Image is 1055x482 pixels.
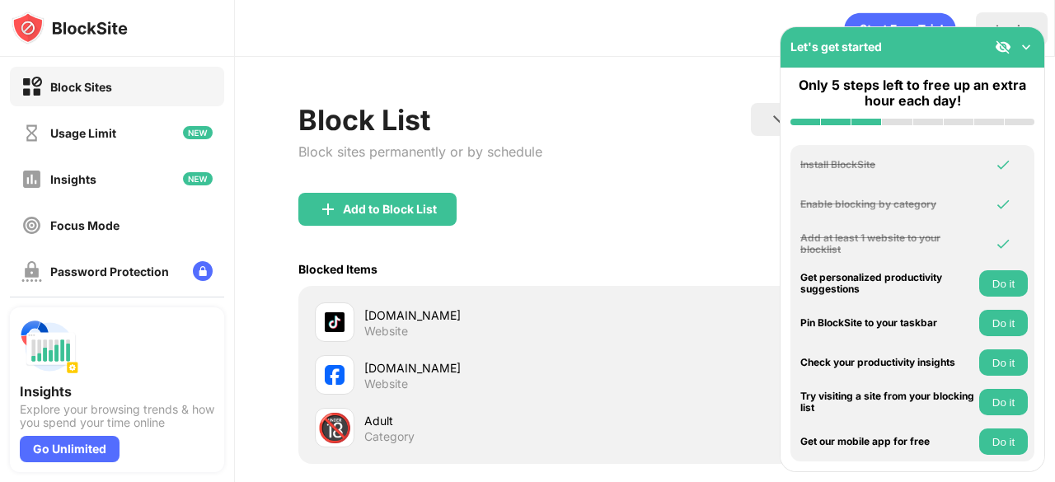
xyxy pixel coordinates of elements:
[364,307,645,324] div: [DOMAIN_NAME]
[800,357,975,368] div: Check your productivity insights
[298,103,542,137] div: Block List
[50,126,116,140] div: Usage Limit
[979,428,1028,455] button: Do it
[790,77,1034,109] div: Only 5 steps left to free up an extra hour each day!
[364,412,645,429] div: Adult
[12,12,128,44] img: logo-blocksite.svg
[800,199,975,210] div: Enable blocking by category
[183,126,213,139] img: new-icon.svg
[20,317,79,377] img: push-insights.svg
[50,264,169,278] div: Password Protection
[979,389,1028,415] button: Do it
[343,203,437,216] div: Add to Block List
[844,12,956,45] div: animation
[995,196,1011,213] img: omni-check.svg
[50,218,120,232] div: Focus Mode
[800,391,975,414] div: Try visiting a site from your blocking list
[996,22,1028,36] div: Login
[979,270,1028,297] button: Do it
[979,310,1028,336] button: Do it
[50,80,112,94] div: Block Sites
[364,377,408,391] div: Website
[800,436,975,447] div: Get our mobile app for free
[790,40,882,54] div: Let's get started
[20,436,120,462] div: Go Unlimited
[800,272,975,296] div: Get personalized productivity suggestions
[298,262,377,276] div: Blocked Items
[21,261,42,282] img: password-protection-off.svg
[995,236,1011,252] img: omni-check.svg
[21,123,42,143] img: time-usage-off.svg
[183,172,213,185] img: new-icon.svg
[995,157,1011,173] img: omni-check.svg
[364,324,408,339] div: Website
[979,349,1028,376] button: Do it
[364,359,645,377] div: [DOMAIN_NAME]
[298,143,542,160] div: Block sites permanently or by schedule
[50,172,96,186] div: Insights
[21,77,42,97] img: block-on.svg
[800,317,975,329] div: Pin BlockSite to your taskbar
[21,169,42,190] img: insights-off.svg
[325,365,345,385] img: favicons
[20,403,214,429] div: Explore your browsing trends & how you spend your time online
[800,232,975,256] div: Add at least 1 website to your blocklist
[20,383,214,400] div: Insights
[1018,39,1034,55] img: omni-setup-toggle.svg
[364,429,415,444] div: Category
[800,159,975,171] div: Install BlockSite
[317,411,352,445] div: 🔞
[325,312,345,332] img: favicons
[21,215,42,236] img: focus-off.svg
[193,261,213,281] img: lock-menu.svg
[995,39,1011,55] img: eye-not-visible.svg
